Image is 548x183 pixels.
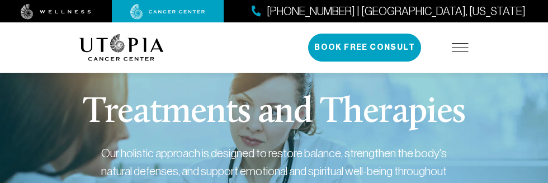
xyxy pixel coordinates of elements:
img: logo [79,34,164,61]
img: wellness [21,4,91,20]
span: [PHONE_NUMBER] | [GEOGRAPHIC_DATA], [US_STATE] [267,3,526,20]
a: [PHONE_NUMBER] | [GEOGRAPHIC_DATA], [US_STATE] [252,3,526,20]
h1: Treatments and Therapies [83,95,465,131]
img: icon-hamburger [452,43,469,52]
img: cancer center [130,4,205,20]
button: Book Free Consult [308,34,421,62]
